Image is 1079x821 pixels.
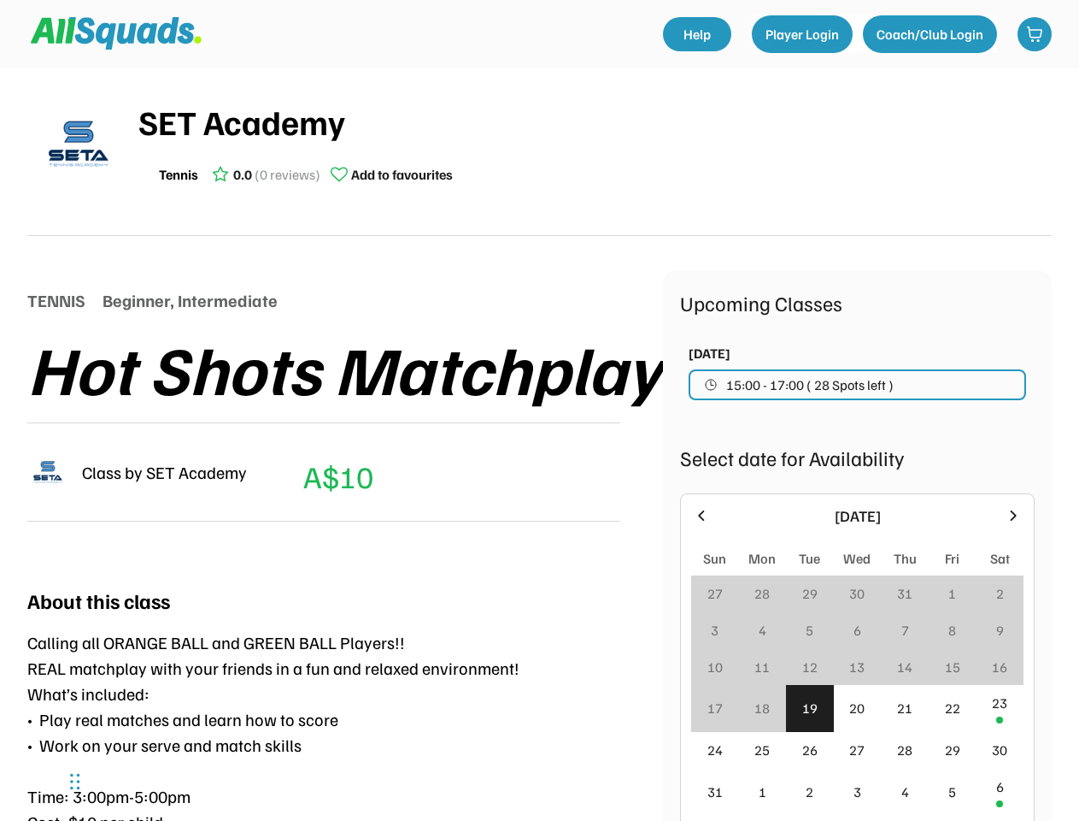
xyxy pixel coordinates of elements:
[754,657,770,677] div: 11
[990,548,1010,569] div: Sat
[802,740,818,760] div: 26
[897,740,912,760] div: 28
[849,740,865,760] div: 27
[849,657,865,677] div: 13
[806,620,813,641] div: 5
[992,740,1007,760] div: 30
[711,620,718,641] div: 3
[720,505,994,528] div: [DATE]
[945,548,959,569] div: Fri
[31,17,202,50] img: Squad%20Logo.svg
[726,378,894,392] span: 15:00 - 17:00 ( 28 Spots left )
[707,740,723,760] div: 24
[255,164,320,185] div: (0 reviews)
[707,583,723,604] div: 27
[159,164,198,185] div: Tennis
[1026,26,1043,43] img: shopping-cart-01%20%281%29.svg
[351,164,453,185] div: Add to favourites
[680,287,1035,318] div: Upcoming Classes
[703,548,726,569] div: Sun
[82,459,247,485] div: Class by SET Academy
[754,740,770,760] div: 25
[849,698,865,718] div: 20
[754,698,770,718] div: 18
[707,657,723,677] div: 10
[945,698,960,718] div: 22
[27,585,170,616] div: About this class
[707,782,723,802] div: 31
[897,657,912,677] div: 14
[103,287,278,313] div: Beginner, Intermediate
[799,548,820,569] div: Tue
[36,101,121,186] img: SETA%20new%20logo%20blue.png
[894,548,917,569] div: Thu
[27,452,68,493] img: SETA%20new%20logo%20blue.png
[752,15,853,53] button: Player Login
[992,657,1007,677] div: 16
[802,698,818,718] div: 19
[901,620,909,641] div: 7
[689,369,1026,400] button: 15:00 - 17:00 ( 28 Spots left )
[806,782,813,802] div: 2
[27,287,85,313] div: TENNIS
[802,583,818,604] div: 29
[996,777,1004,797] div: 6
[863,15,997,53] button: Coach/Club Login
[233,164,252,185] div: 0.0
[992,693,1007,713] div: 23
[897,698,912,718] div: 21
[680,442,1035,473] div: Select date for Availability
[759,620,766,641] div: 4
[759,782,766,802] div: 1
[948,782,956,802] div: 5
[663,17,731,51] a: Help
[945,740,960,760] div: 29
[996,583,1004,604] div: 2
[303,453,373,499] div: A$10
[948,583,956,604] div: 1
[754,583,770,604] div: 28
[853,782,861,802] div: 3
[996,620,1004,641] div: 9
[945,657,960,677] div: 15
[948,620,956,641] div: 8
[748,548,776,569] div: Mon
[901,782,909,802] div: 4
[707,698,723,718] div: 17
[843,548,871,569] div: Wed
[897,583,912,604] div: 31
[138,96,1052,147] div: SET Academy
[689,343,730,363] div: [DATE]
[802,657,818,677] div: 12
[853,620,861,641] div: 6
[27,330,661,405] div: Hot Shots Matchplay
[849,583,865,604] div: 30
